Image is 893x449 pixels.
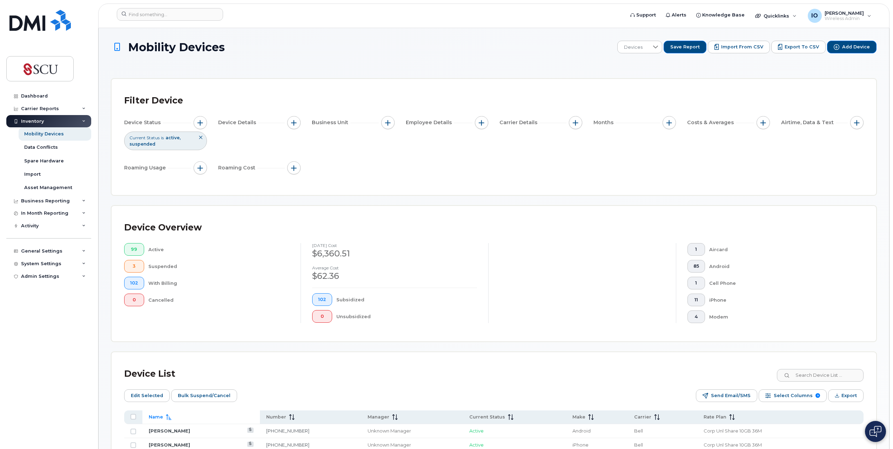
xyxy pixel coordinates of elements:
[368,428,457,434] div: Unknown Manager
[841,390,857,401] span: Export
[709,277,853,289] div: Cell Phone
[124,219,202,237] div: Device Overview
[696,389,757,402] button: Send Email/SMS
[124,260,144,273] button: 3
[312,270,477,282] div: $62.36
[759,389,827,402] button: Select Columns 9
[312,293,332,306] button: 102
[693,297,699,303] span: 11
[469,414,505,420] span: Current Status
[148,277,290,289] div: With Billing
[842,44,870,50] span: Add Device
[704,414,726,420] span: Rate Plan
[693,263,699,269] span: 85
[869,426,881,437] img: Open chat
[124,277,144,289] button: 102
[318,297,326,302] span: 102
[148,294,290,306] div: Cancelled
[815,393,820,398] span: 9
[171,389,237,402] button: Bulk Suspend/Cancel
[266,442,309,448] a: [PHONE_NUMBER]
[124,92,183,110] div: Filter Device
[709,310,853,323] div: Modem
[312,266,477,270] h4: Average cost
[312,310,332,323] button: 0
[687,294,705,306] button: 11
[777,369,864,382] input: Search Device List ...
[704,442,762,448] span: Corp Unl Share 10GB 36M
[368,414,389,420] span: Manager
[130,297,138,303] span: 0
[131,390,163,401] span: Edit Selected
[312,243,477,248] h4: [DATE] cost
[266,414,286,420] span: Number
[593,119,616,126] span: Months
[129,135,160,141] span: Current Status
[771,41,826,53] button: Export to CSV
[130,263,138,269] span: 3
[166,135,181,140] span: active
[124,294,144,306] button: 0
[469,428,484,434] span: Active
[708,41,770,53] button: Import from CSV
[247,442,254,447] a: View Last Bill
[129,141,155,147] span: suspended
[709,294,853,306] div: iPhone
[572,414,585,420] span: Make
[781,119,836,126] span: Airtime, Data & Text
[709,260,853,273] div: Android
[634,414,651,420] span: Carrier
[711,390,751,401] span: Send Email/SMS
[499,119,539,126] span: Carrier Details
[687,310,705,323] button: 4
[124,243,144,256] button: 99
[218,164,257,172] span: Roaming Cost
[128,41,225,53] span: Mobility Devices
[161,135,164,141] span: is
[687,277,705,289] button: 1
[312,248,477,260] div: $6,360.51
[336,293,477,306] div: Subsidized
[149,442,190,448] a: [PERSON_NAME]
[774,390,813,401] span: Select Columns
[218,119,258,126] span: Device Details
[693,247,699,252] span: 1
[572,428,591,434] span: Android
[687,243,705,256] button: 1
[247,428,254,433] a: View Last Bill
[634,442,643,448] span: Bell
[693,280,699,286] span: 1
[709,243,853,256] div: Aircard
[368,442,457,448] div: Unknown Manager
[827,41,877,53] button: Add Device
[149,414,163,420] span: Name
[178,390,230,401] span: Bulk Suspend/Cancel
[721,44,763,50] span: Import from CSV
[785,44,819,50] span: Export to CSV
[664,41,706,53] button: Save Report
[124,365,175,383] div: Device List
[693,314,699,320] span: 4
[312,119,350,126] span: Business Unit
[670,44,700,50] span: Save Report
[124,389,170,402] button: Edit Selected
[704,428,762,434] span: Corp Unl Share 10GB 36M
[124,164,168,172] span: Roaming Usage
[318,314,326,319] span: 0
[687,119,736,126] span: Costs & Averages
[828,389,864,402] button: Export
[687,260,705,273] button: 85
[149,428,190,434] a: [PERSON_NAME]
[130,247,138,252] span: 99
[148,243,290,256] div: Active
[336,310,477,323] div: Unsubsidized
[124,119,163,126] span: Device Status
[469,442,484,448] span: Active
[406,119,454,126] span: Employee Details
[148,260,290,273] div: Suspended
[618,41,649,54] span: Devices
[130,280,138,286] span: 102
